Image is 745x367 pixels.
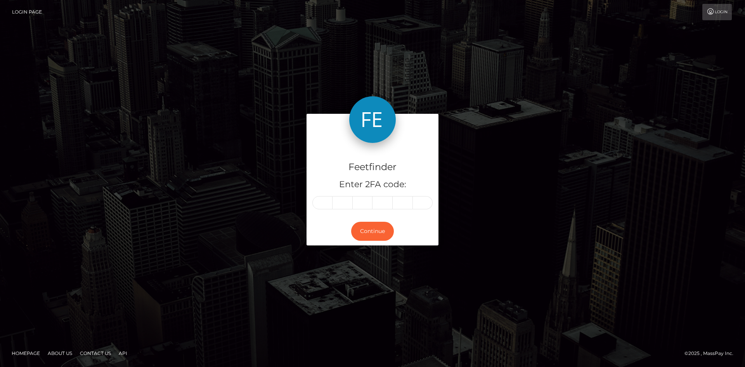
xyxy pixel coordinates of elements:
[12,4,42,20] a: Login Page
[349,96,396,143] img: Feetfinder
[116,347,130,359] a: API
[77,347,114,359] a: Contact Us
[351,222,394,241] button: Continue
[702,4,732,20] a: Login
[312,160,433,174] h4: Feetfinder
[45,347,75,359] a: About Us
[684,349,739,358] div: © 2025 , MassPay Inc.
[9,347,43,359] a: Homepage
[312,179,433,191] h5: Enter 2FA code:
